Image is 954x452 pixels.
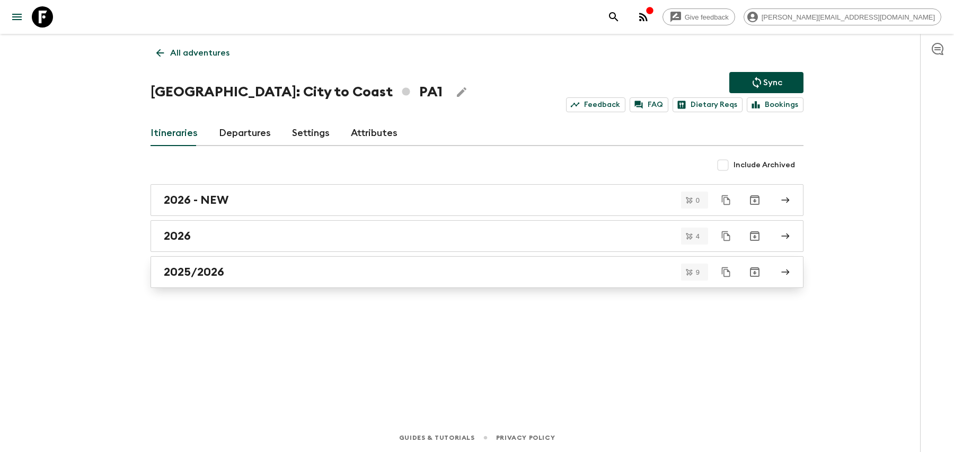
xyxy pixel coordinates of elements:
[603,6,624,28] button: search adventures
[717,227,736,246] button: Duplicate
[351,121,397,146] a: Attributes
[744,261,765,283] button: Archive
[630,97,668,112] a: FAQ
[756,13,941,21] span: [PERSON_NAME][EMAIL_ADDRESS][DOMAIN_NAME]
[729,72,803,93] button: Sync adventure departures to the booking engine
[690,233,706,240] span: 4
[292,121,330,146] a: Settings
[151,121,198,146] a: Itineraries
[451,82,472,103] button: Edit Adventure Title
[151,42,235,64] a: All adventures
[151,82,443,103] h1: [GEOGRAPHIC_DATA]: City to Coast PA1
[566,97,625,112] a: Feedback
[690,269,706,276] span: 9
[496,432,555,444] a: Privacy Policy
[690,197,706,204] span: 0
[164,193,228,207] h2: 2026 - NEW
[164,265,224,279] h2: 2025/2026
[151,256,803,288] a: 2025/2026
[734,160,795,170] span: Include Archived
[151,184,803,216] a: 2026 - NEW
[763,76,782,89] p: Sync
[662,8,735,25] a: Give feedback
[170,47,229,59] p: All adventures
[219,121,271,146] a: Departures
[679,13,735,21] span: Give feedback
[399,432,475,444] a: Guides & Tutorials
[744,189,765,211] button: Archive
[673,97,743,112] a: Dietary Reqs
[744,8,941,25] div: [PERSON_NAME][EMAIL_ADDRESS][DOMAIN_NAME]
[6,6,28,28] button: menu
[717,263,736,282] button: Duplicate
[151,220,803,252] a: 2026
[744,225,765,247] button: Archive
[164,229,191,243] h2: 2026
[717,191,736,210] button: Duplicate
[747,97,803,112] a: Bookings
